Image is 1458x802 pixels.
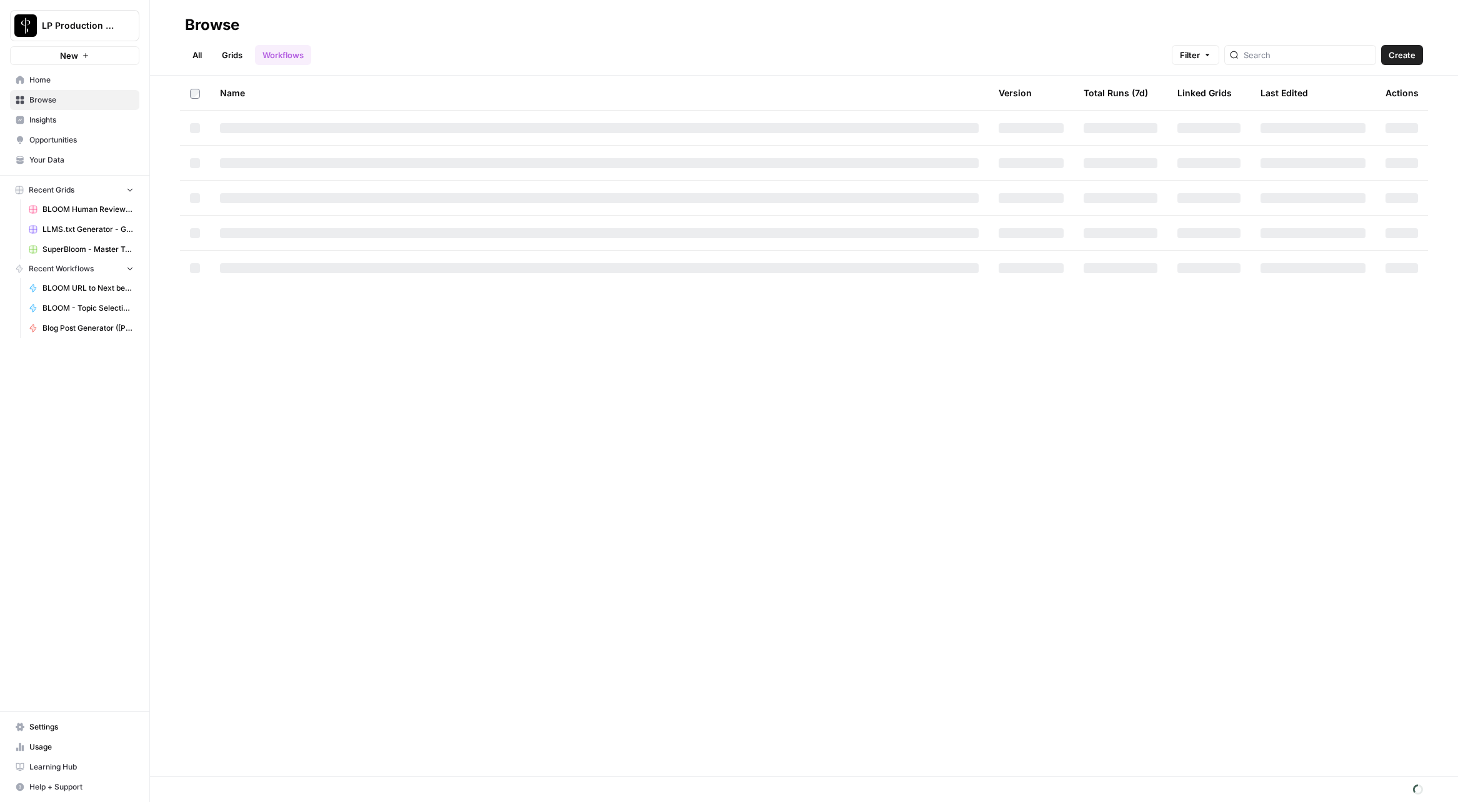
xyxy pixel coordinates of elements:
a: Home [10,70,139,90]
button: Recent Workflows [10,259,139,278]
span: SuperBloom - Master Topic List [42,244,134,255]
a: BLOOM URL to Next best blog topic [23,278,139,298]
span: Insights [29,114,134,126]
span: Filter [1180,49,1200,61]
span: Blog Post Generator ([PERSON_NAME]'s) [42,323,134,334]
span: Your Data [29,154,134,166]
span: Recent Grids [29,184,74,196]
input: Search [1244,49,1371,61]
div: Browse [185,15,239,35]
img: LP Production Workloads Logo [14,14,37,37]
a: Opportunities [10,130,139,150]
div: Last Edited [1261,76,1308,110]
a: Your Data [10,150,139,170]
a: BLOOM Human Review (ver2) [23,199,139,219]
button: Filter [1172,45,1219,65]
span: BLOOM - Topic Selection w/neighborhood [v2] [42,303,134,314]
div: Linked Grids [1177,76,1232,110]
a: All [185,45,209,65]
a: Learning Hub [10,757,139,777]
a: Usage [10,737,139,757]
span: LLMS.txt Generator - Grid [42,224,134,235]
a: Grids [214,45,250,65]
div: Actions [1386,76,1419,110]
a: LLMS.txt Generator - Grid [23,219,139,239]
a: SuperBloom - Master Topic List [23,239,139,259]
button: New [10,46,139,65]
span: New [60,49,78,62]
span: Opportunities [29,134,134,146]
div: Version [999,76,1032,110]
a: Insights [10,110,139,130]
div: Name [220,76,979,110]
span: BLOOM Human Review (ver2) [42,204,134,215]
span: BLOOM URL to Next best blog topic [42,283,134,294]
span: Settings [29,721,134,733]
span: LP Production Workloads [42,19,117,32]
a: Browse [10,90,139,110]
button: Recent Grids [10,181,139,199]
a: BLOOM - Topic Selection w/neighborhood [v2] [23,298,139,318]
button: Help + Support [10,777,139,797]
span: Home [29,74,134,86]
div: Total Runs (7d) [1084,76,1148,110]
a: Settings [10,717,139,737]
span: Help + Support [29,781,134,793]
button: Workspace: LP Production Workloads [10,10,139,41]
a: Workflows [255,45,311,65]
span: Recent Workflows [29,263,94,274]
button: Create [1381,45,1423,65]
span: Learning Hub [29,761,134,773]
span: Usage [29,741,134,753]
span: Browse [29,94,134,106]
span: Create [1389,49,1416,61]
a: Blog Post Generator ([PERSON_NAME]'s) [23,318,139,338]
